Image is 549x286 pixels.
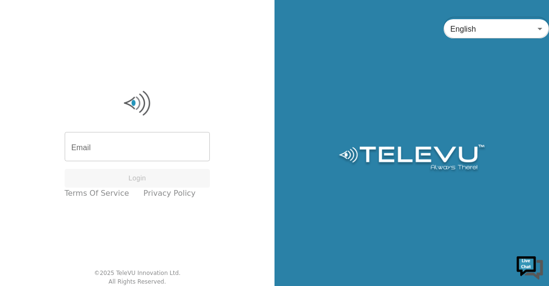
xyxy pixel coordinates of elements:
[65,89,210,118] img: Logo
[94,269,181,277] div: © 2025 TeleVU Innovation Ltd.
[143,188,195,199] a: Privacy Policy
[65,188,129,199] a: Terms of Service
[444,15,549,42] div: English
[515,252,544,281] img: Chat Widget
[108,277,166,286] div: All Rights Reserved.
[337,144,486,173] img: Logo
